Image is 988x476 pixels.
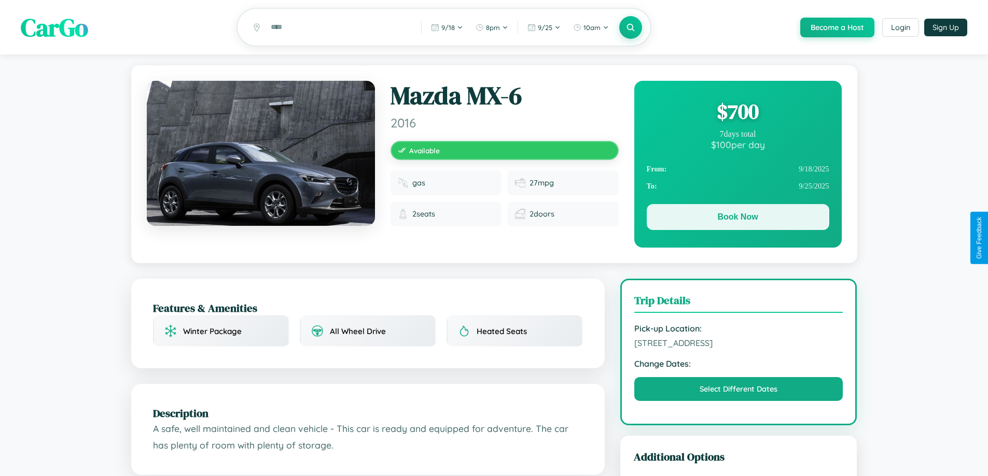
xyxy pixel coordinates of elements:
h2: Features & Amenities [153,300,583,315]
span: All Wheel Drive [330,326,386,336]
img: Seats [398,209,408,219]
img: Fuel efficiency [515,178,525,188]
div: 7 days total [647,129,829,139]
h3: Trip Details [634,293,843,313]
span: CarGo [21,10,88,45]
button: 9/25 [522,19,566,36]
button: Select Different Dates [634,377,843,401]
strong: Pick-up Location: [634,323,843,334]
span: 8pm [486,23,500,32]
strong: From: [647,165,667,174]
span: 10am [583,23,601,32]
button: Sign Up [924,19,967,36]
div: Give Feedback [976,217,983,259]
img: Mazda MX-6 2016 [147,81,375,226]
img: Fuel type [398,178,408,188]
span: Winter Package [183,326,242,336]
span: 9 / 25 [538,23,552,32]
h3: Additional Options [634,449,844,464]
span: 2 seats [412,209,435,219]
button: Become a Host [800,18,874,37]
button: 10am [568,19,614,36]
span: [STREET_ADDRESS] [634,338,843,348]
img: Doors [515,209,525,219]
button: 8pm [470,19,513,36]
button: Login [882,18,919,37]
span: gas [412,178,425,187]
h1: Mazda MX-6 [391,81,619,111]
button: Book Now [647,204,829,230]
button: 9/18 [426,19,468,36]
div: 9 / 18 / 2025 [647,161,829,178]
span: Available [409,146,440,155]
span: 2016 [391,115,619,131]
h2: Description [153,406,583,421]
span: 9 / 18 [441,23,455,32]
span: Heated Seats [477,326,527,336]
span: 27 mpg [530,178,554,187]
span: 2 doors [530,209,554,219]
div: $ 700 [647,97,829,125]
p: A safe, well maintained and clean vehicle - This car is ready and equipped for adventure. The car... [153,421,583,453]
div: 9 / 25 / 2025 [647,178,829,195]
strong: To: [647,182,657,191]
div: $ 100 per day [647,139,829,150]
strong: Change Dates: [634,358,843,369]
